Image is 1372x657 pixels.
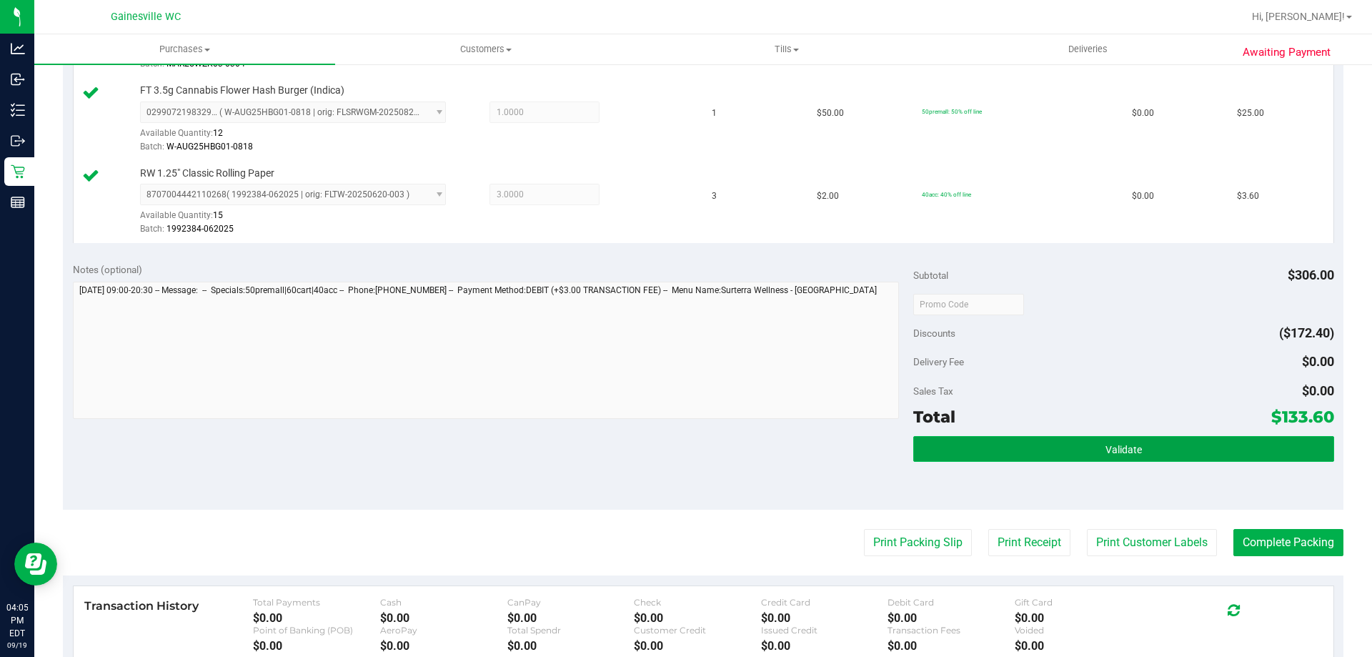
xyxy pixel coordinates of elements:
[380,597,507,608] div: Cash
[140,224,164,234] span: Batch:
[817,189,839,203] span: $2.00
[922,191,971,198] span: 40acc: 40% off line
[634,625,761,636] div: Customer Credit
[140,84,344,97] span: FT 3.5g Cannabis Flower Hash Burger (Indica)
[140,205,462,233] div: Available Quantity:
[6,601,28,640] p: 04:05 PM EDT
[761,625,888,636] div: Issued Credit
[507,597,635,608] div: CanPay
[253,625,380,636] div: Point of Banking (POB)
[864,529,972,556] button: Print Packing Slip
[761,639,888,653] div: $0.00
[11,103,25,117] inline-svg: Inventory
[6,640,28,651] p: 09/19
[253,639,380,653] div: $0.00
[634,611,761,625] div: $0.00
[335,34,636,64] a: Customers
[34,34,335,64] a: Purchases
[988,529,1070,556] button: Print Receipt
[913,436,1333,462] button: Validate
[913,385,953,397] span: Sales Tax
[913,407,955,427] span: Total
[111,11,181,23] span: Gainesville WC
[14,543,57,586] iframe: Resource center
[11,164,25,179] inline-svg: Retail
[761,611,888,625] div: $0.00
[1015,639,1142,653] div: $0.00
[507,625,635,636] div: Total Spendr
[913,356,964,367] span: Delivery Fee
[636,34,937,64] a: Tills
[1233,529,1343,556] button: Complete Packing
[938,34,1238,64] a: Deliveries
[213,210,223,220] span: 15
[1015,611,1142,625] div: $0.00
[253,597,380,608] div: Total Payments
[922,108,982,115] span: 50premall: 50% off line
[1015,625,1142,636] div: Voided
[761,597,888,608] div: Credit Card
[1237,189,1259,203] span: $3.60
[1087,529,1217,556] button: Print Customer Labels
[1252,11,1345,22] span: Hi, [PERSON_NAME]!
[1288,267,1334,282] span: $306.00
[34,43,335,56] span: Purchases
[913,270,948,281] span: Subtotal
[1132,107,1154,120] span: $0.00
[712,107,717,120] span: 1
[507,639,635,653] div: $0.00
[166,224,234,234] span: 1992384-062025
[888,625,1015,636] div: Transaction Fees
[637,43,936,56] span: Tills
[11,134,25,148] inline-svg: Outbound
[1132,189,1154,203] span: $0.00
[888,639,1015,653] div: $0.00
[253,611,380,625] div: $0.00
[817,107,844,120] span: $50.00
[712,189,717,203] span: 3
[213,128,223,138] span: 12
[140,142,164,152] span: Batch:
[73,264,142,275] span: Notes (optional)
[11,195,25,209] inline-svg: Reports
[1302,354,1334,369] span: $0.00
[634,597,761,608] div: Check
[166,142,253,152] span: W-AUG25HBG01-0818
[11,72,25,87] inline-svg: Inbound
[1302,383,1334,398] span: $0.00
[140,167,274,180] span: RW 1.25" Classic Rolling Paper
[634,639,761,653] div: $0.00
[1105,444,1142,455] span: Validate
[1243,44,1331,61] span: Awaiting Payment
[913,294,1024,315] input: Promo Code
[380,625,507,636] div: AeroPay
[888,597,1015,608] div: Debit Card
[1237,107,1264,120] span: $25.00
[140,123,462,151] div: Available Quantity:
[336,43,635,56] span: Customers
[1015,597,1142,608] div: Gift Card
[1049,43,1127,56] span: Deliveries
[913,320,955,346] span: Discounts
[507,611,635,625] div: $0.00
[380,639,507,653] div: $0.00
[888,611,1015,625] div: $0.00
[1271,407,1334,427] span: $133.60
[11,41,25,56] inline-svg: Analytics
[380,611,507,625] div: $0.00
[1279,325,1334,340] span: ($172.40)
